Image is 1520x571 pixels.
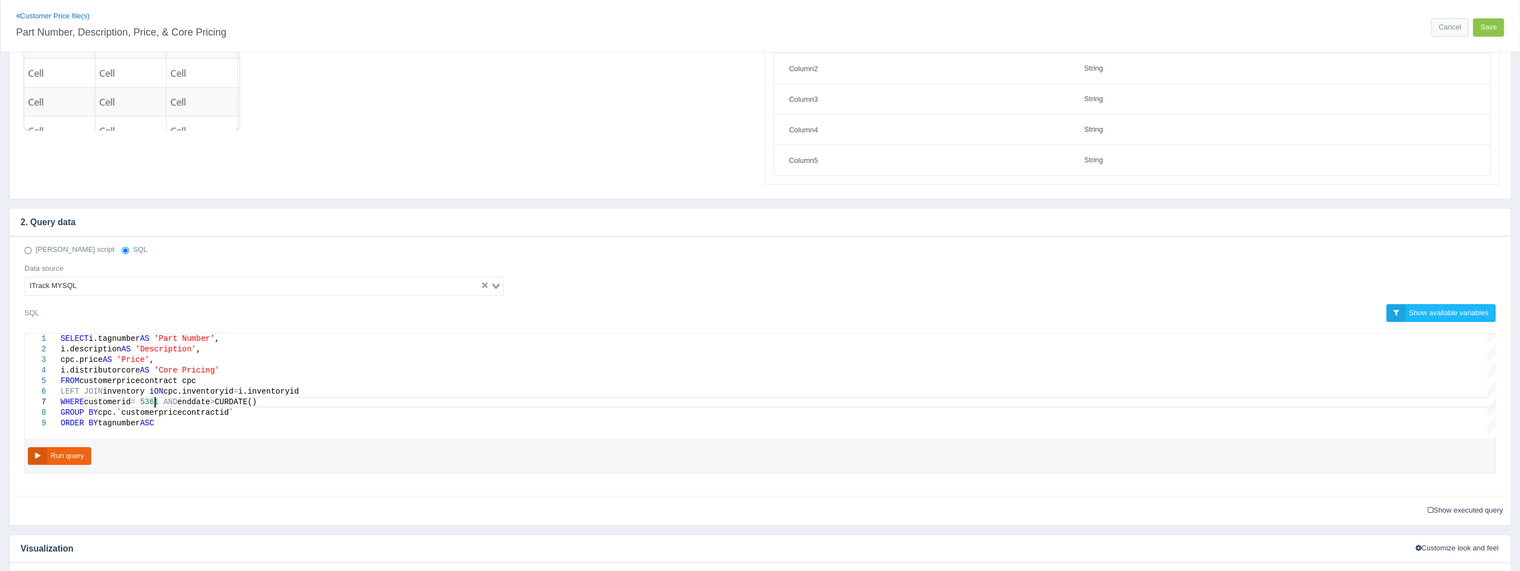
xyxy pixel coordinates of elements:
div: 7 [25,397,46,408]
div: 2 [25,344,46,355]
span: 'Description' [135,345,196,354]
span: 'Part Number' [154,334,215,343]
span: = [131,398,135,406]
span: AS [121,345,131,354]
label: SQL [122,245,147,255]
span: i.inventoryid [238,387,299,396]
span: = [234,387,238,396]
span: AS [140,334,150,343]
button: Customize look and feel [1411,540,1502,557]
span: Show available variables [1409,309,1488,317]
span: customerpricecontract cpc [80,376,196,385]
span: BY [88,408,98,417]
h4: Visualization [9,535,1403,563]
div: 4 [25,365,46,376]
span: GROUP [61,408,84,417]
label: Data source [24,264,63,274]
div: Search for option [24,277,504,296]
span: 5361 [140,398,159,406]
span: enddate [177,398,210,406]
input: Search for option [80,280,479,293]
span: JOIN [84,387,103,396]
label: SQL [24,304,39,322]
span: ASC [140,419,154,428]
span: , [196,345,201,354]
span: 'Price' [117,355,150,364]
span: AND [163,398,177,406]
span: ORDER [61,419,84,428]
a: Show available variables [1386,304,1496,322]
div: 3 [25,355,46,365]
span: > [210,398,215,406]
input: Field name [782,151,1069,170]
input: SQL [122,247,129,254]
div: 5 [25,376,46,386]
span: i.description [61,345,121,354]
a: Show executed query [1424,502,1507,519]
span: cpc.price [61,355,103,364]
h4: 2. Query data [9,208,1494,236]
input: Field name [782,59,1069,78]
span: i.tagnumber [88,334,140,343]
a: Customer Price file(s) [16,12,90,20]
div: 8 [25,408,46,418]
span: cpc.inventoryid [163,387,234,396]
input: Field name [782,90,1069,108]
div: 6 [25,386,46,397]
button: Clear Selected [482,281,488,291]
input: Field name [782,120,1069,139]
div: 9 [25,418,46,429]
span: i.distributorcore [61,366,140,375]
span: cpc.`customerpricecontractid` [98,408,234,417]
span: BY [88,419,98,428]
span: , [215,334,219,343]
span: inventory i [103,387,154,396]
span: ON [154,387,163,396]
button: Save [1473,18,1504,37]
span: ITrack MYSQL [27,280,79,293]
span: FROM [61,376,80,385]
span: 'Core Pricing' [154,366,220,375]
div: 1 [25,334,46,344]
span: AS [140,366,150,375]
span: WHERE [61,398,84,406]
input: [PERSON_NAME] script [24,247,32,254]
button: Run query [28,447,91,465]
span: LEFT [61,387,80,396]
span: SELECT [61,334,88,343]
span: , [150,355,154,364]
input: Chart title [16,22,756,41]
span: customerid [84,398,131,406]
a: Cancel [1431,18,1468,37]
span: AS [103,355,112,364]
span: tagnumber [98,419,140,428]
span: CURDATE() [215,398,257,406]
label: [PERSON_NAME] script [24,245,115,255]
